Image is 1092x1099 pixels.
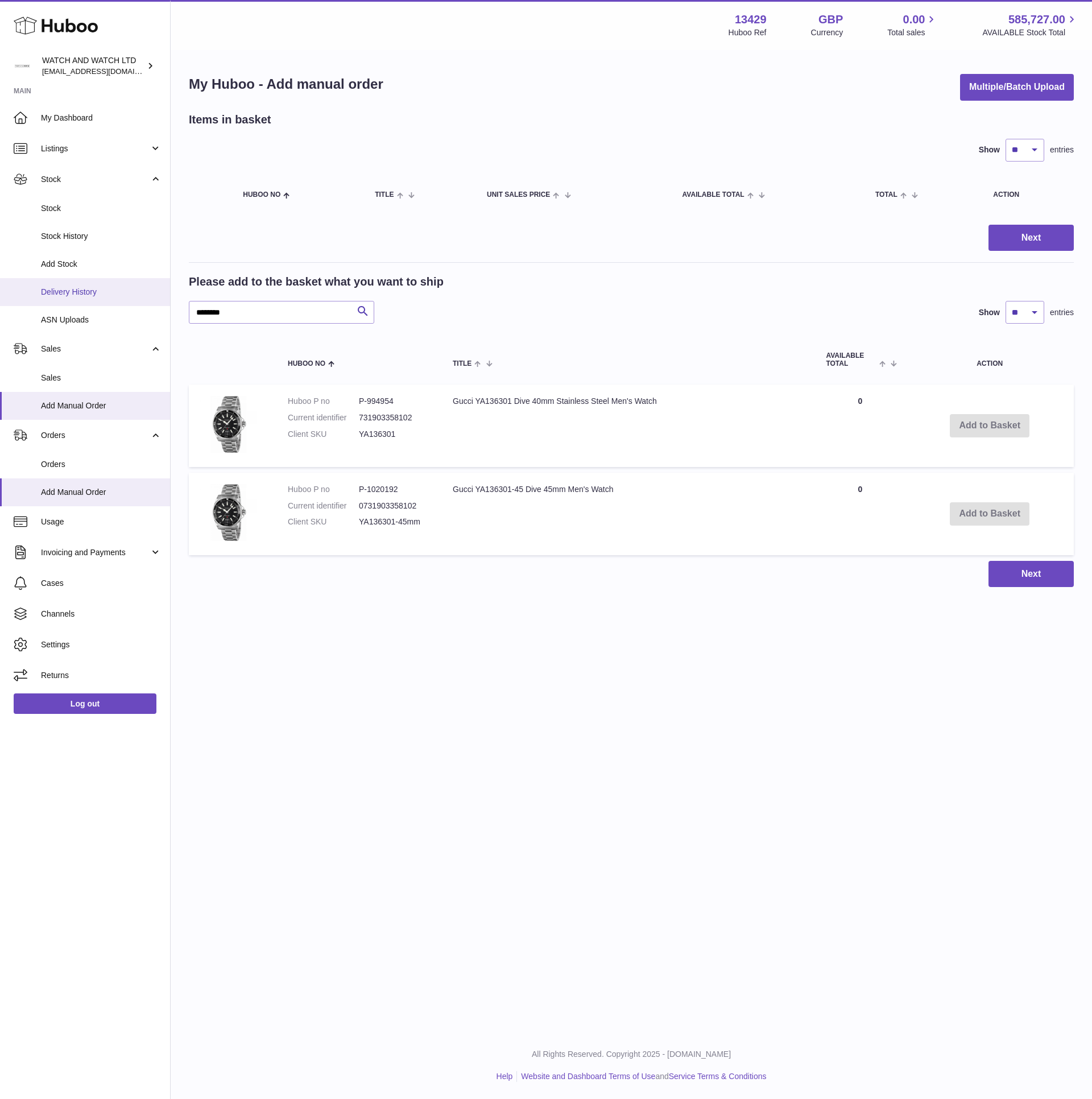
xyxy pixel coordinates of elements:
[441,385,814,467] td: Gucci YA136301 Dive 40mm Stainless Steel Men's Watch
[200,396,257,453] img: Gucci YA136301 Dive 40mm Stainless Steel Men's Watch
[41,670,162,681] span: Returns
[42,55,144,77] div: WATCH AND WATCH LTD
[41,143,150,154] span: Listings
[960,74,1074,101] button: Multiple/Batch Upload
[189,75,383,93] h1: My Huboo - Add manual order
[288,360,325,367] span: Huboo no
[682,191,744,199] span: AVAILABLE Total
[887,12,938,38] a: 0.00 Total sales
[903,12,925,27] span: 0.00
[41,609,162,619] span: Channels
[288,484,359,495] dt: Huboo P no
[905,341,1074,378] th: Action
[288,396,359,407] dt: Huboo P no
[41,203,162,214] span: Stock
[441,473,814,555] td: Gucci YA136301-45 Dive 45mm Men's Watch
[993,191,1062,199] div: Action
[979,307,1000,318] label: Show
[729,27,767,38] div: Huboo Ref
[41,578,162,589] span: Cases
[814,473,905,555] td: 0
[487,191,550,199] span: Unit Sales Price
[288,429,359,440] dt: Client SKU
[41,547,150,558] span: Invoicing and Payments
[189,112,271,127] h2: Items in basket
[887,27,938,38] span: Total sales
[979,144,1000,155] label: Show
[41,639,162,650] span: Settings
[375,191,394,199] span: Title
[41,344,150,354] span: Sales
[14,57,31,75] img: baris@watchandwatch.co.uk
[359,484,430,495] dd: P-1020192
[988,561,1074,588] button: Next
[41,259,162,270] span: Add Stock
[41,430,150,441] span: Orders
[189,274,444,290] h2: Please add to the basket what you want to ship
[288,517,359,527] dt: Client SKU
[875,191,897,199] span: Total
[1050,307,1074,318] span: entries
[359,429,430,440] dd: YA136301
[453,360,471,367] span: Title
[814,385,905,467] td: 0
[41,287,162,298] span: Delivery History
[497,1072,513,1081] a: Help
[41,231,162,242] span: Stock History
[359,517,430,527] dd: YA136301-45mm
[180,1049,1083,1060] p: All Rights Reserved. Copyright 2025 - [DOMAIN_NAME]
[42,67,167,76] span: [EMAIL_ADDRESS][DOMAIN_NAME]
[818,12,843,27] strong: GBP
[41,517,162,527] span: Usage
[517,1071,766,1082] li: and
[41,174,150,185] span: Stock
[669,1072,767,1081] a: Service Terms & Conditions
[243,191,280,199] span: Huboo no
[988,225,1074,251] button: Next
[41,373,162,383] span: Sales
[200,484,257,541] img: Gucci YA136301-45 Dive 45mm Men's Watch
[982,27,1078,38] span: AVAILABLE Stock Total
[41,315,162,325] span: ASN Uploads
[41,113,162,123] span: My Dashboard
[982,12,1078,38] a: 585,727.00 AVAILABLE Stock Total
[1008,12,1065,27] span: 585,727.00
[288,501,359,511] dt: Current identifier
[735,12,767,27] strong: 13429
[41,459,162,470] span: Orders
[359,412,430,423] dd: 731903358102
[521,1072,655,1081] a: Website and Dashboard Terms of Use
[1050,144,1074,155] span: entries
[41,400,162,411] span: Add Manual Order
[811,27,843,38] div: Currency
[14,693,156,714] a: Log out
[359,501,430,511] dd: 0731903358102
[359,396,430,407] dd: P-994954
[826,352,876,367] span: AVAILABLE Total
[41,487,162,498] span: Add Manual Order
[288,412,359,423] dt: Current identifier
